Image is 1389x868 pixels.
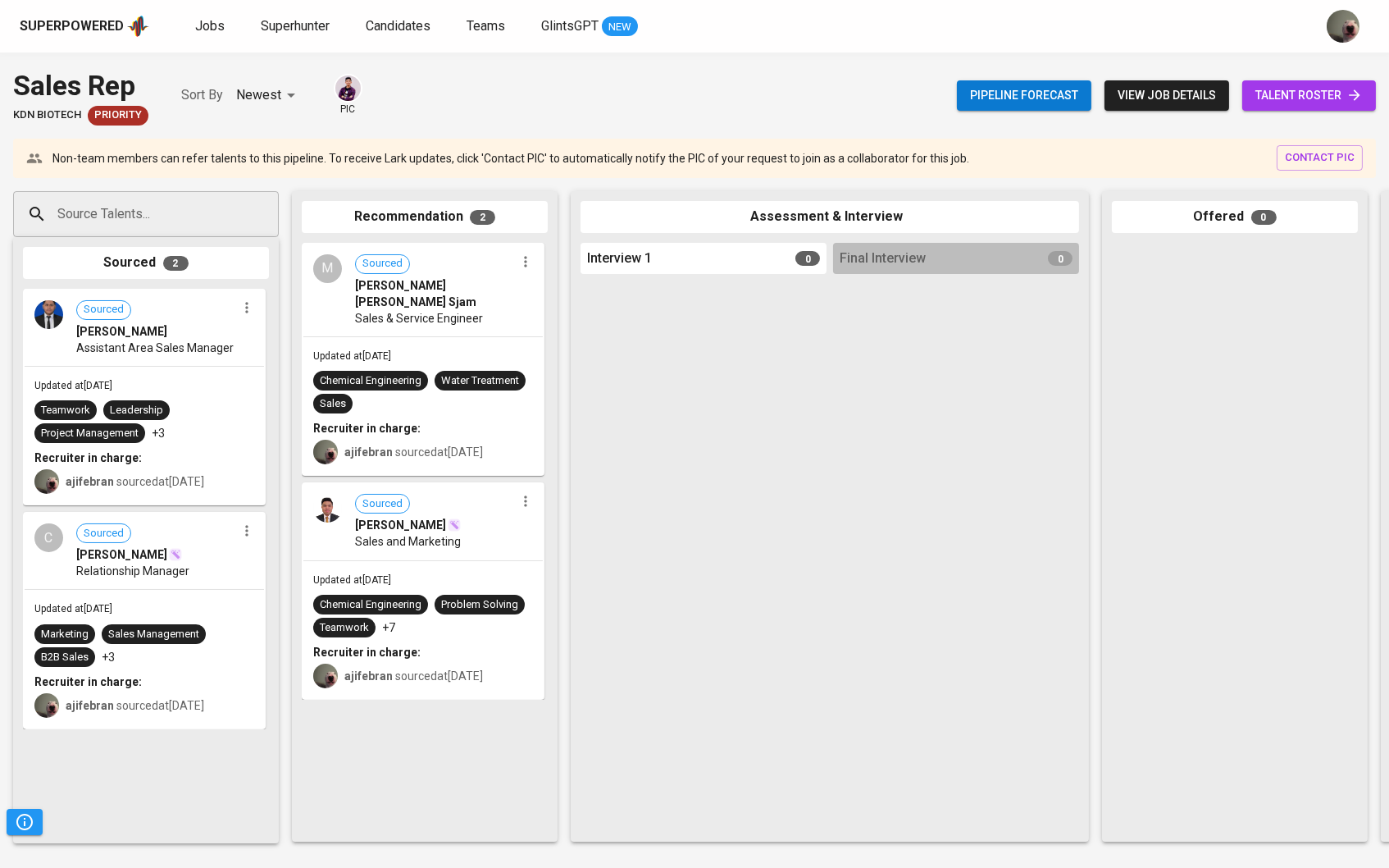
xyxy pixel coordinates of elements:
div: M [313,254,342,283]
span: Interview 1 [587,249,652,268]
b: ajifebran [66,475,114,488]
span: Updated at [DATE] [313,350,391,362]
a: Candidates [366,16,434,37]
div: C [34,523,63,552]
div: B2B Sales [41,650,89,665]
a: GlintsGPT NEW [541,16,638,37]
span: 0 [1048,251,1072,266]
span: Updated at [DATE] [34,603,112,614]
div: Offered [1112,201,1358,233]
div: Sales Management [108,627,199,642]
div: Chemical Engineering [320,373,421,389]
span: [PERSON_NAME] [76,546,167,563]
span: Superhunter [261,18,330,34]
span: [PERSON_NAME] [76,323,167,340]
span: contact pic [1285,148,1355,167]
span: Pipeline forecast [970,85,1078,106]
span: Teams [467,18,505,34]
div: Teamwork [41,403,90,418]
span: sourced at [DATE] [66,699,204,712]
span: Sourced [77,526,130,541]
span: Sourced [356,256,409,272]
img: aji.muda@glints.com [313,440,338,464]
span: Sourced [356,496,409,512]
div: Superpowered [20,17,124,36]
div: MSourced[PERSON_NAME] [PERSON_NAME] SjamSales & Service EngineerUpdated at[DATE]Chemical Engineer... [302,243,544,477]
span: Candidates [366,18,430,34]
img: aji.muda@glints.com [1327,10,1359,43]
a: Superhunter [261,16,333,37]
img: app logo [127,14,149,39]
span: Final Interview [840,249,926,268]
span: [PERSON_NAME] [PERSON_NAME] Sjam [355,277,515,310]
span: sourced at [DATE] [344,445,483,459]
span: sourced at [DATE] [66,475,204,488]
a: Teams [467,16,508,37]
div: Project Management [41,426,139,441]
span: view job details [1118,85,1216,106]
div: Sales [320,396,346,412]
span: 0 [795,251,820,266]
p: Non-team members can refer talents to this pipeline. To receive Lark updates, click 'Contact PIC'... [52,150,969,167]
p: +3 [152,425,165,441]
img: magic_wand.svg [169,548,182,561]
span: GlintsGPT [541,18,599,34]
button: Pipeline Triggers [7,809,43,835]
p: Newest [236,85,281,105]
div: Sales Rep [13,66,148,106]
div: Recommendation [302,201,548,233]
div: Marketing [41,627,89,642]
a: Jobs [195,16,228,37]
div: Water Treatment [441,373,519,389]
b: Recruiter in charge: [313,646,421,659]
b: Recruiter in charge: [313,422,421,435]
div: New Job received from Demand Team [88,106,148,126]
img: aji.muda@glints.com [313,664,338,688]
img: magic_wand.svg [448,519,461,532]
span: Relationship Manager [76,563,189,579]
div: Teamwork [320,620,369,636]
div: Newest [236,80,301,111]
span: KDN Biotech [13,107,81,123]
a: talent roster [1242,80,1376,111]
p: +7 [382,619,395,636]
div: Leadership [110,403,163,418]
span: Priority [88,107,148,123]
button: Pipeline forecast [957,80,1091,111]
p: Sort By [181,85,223,105]
img: erwin@glints.com [335,75,361,101]
div: Sourced[PERSON_NAME]Assistant Area Sales ManagerUpdated at[DATE]TeamworkLeadershipProject Managem... [23,289,266,506]
span: Jobs [195,18,225,34]
button: contact pic [1277,145,1363,171]
img: aji.muda@glints.com [34,469,59,494]
div: CSourced[PERSON_NAME]Relationship ManagerUpdated at[DATE]MarketingSales ManagementB2B Sales+3Recr... [23,512,266,729]
div: pic [334,74,362,116]
a: Superpoweredapp logo [20,14,149,39]
b: ajifebran [344,669,393,683]
span: Assistant Area Sales Manager [76,340,234,356]
span: Updated at [DATE] [34,380,112,391]
b: Recruiter in charge: [34,451,142,464]
button: Open [270,212,273,216]
span: Sales and Marketing [355,533,461,550]
span: Sales & Service Engineer [355,310,483,327]
div: Sourced [23,247,269,279]
div: Problem Solving [441,597,518,613]
span: talent roster [1255,85,1363,106]
p: +3 [102,649,115,665]
b: Recruiter in charge: [34,675,142,688]
div: Assessment & Interview [581,201,1079,233]
span: 2 [470,210,495,225]
button: view job details [1104,80,1229,111]
img: b9b1ddf84e4a779ad2b3bd84163b6b95.jpg [313,494,342,523]
span: Updated at [DATE] [313,574,391,586]
span: 0 [1251,210,1277,225]
span: [PERSON_NAME] [355,517,446,533]
b: ajifebran [344,445,393,459]
span: 2 [163,256,189,271]
b: ajifebran [66,699,114,712]
span: NEW [602,19,638,35]
img: aji.muda@glints.com [34,693,59,718]
img: b7cda5560e3d494fb2a92eb9f2f5e5c2.jpeg [34,300,63,329]
div: Chemical Engineering [320,597,421,613]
